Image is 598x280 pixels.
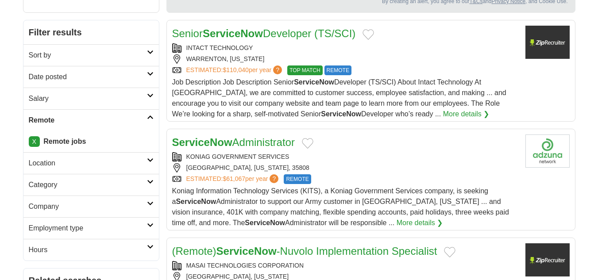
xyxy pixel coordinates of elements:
h2: Location [29,158,147,169]
a: Salary [23,88,159,109]
div: KONIAG GOVERNMENT SERVICES [172,152,518,161]
strong: ServiceNow [321,110,361,118]
a: ESTIMATED:$110,040per year? [186,65,284,75]
a: Company [23,196,159,217]
span: ? [270,174,278,183]
button: Add to favorite jobs [302,138,313,149]
strong: ServiceNow [245,219,285,226]
h2: Category [29,180,147,190]
span: TOP MATCH [287,65,322,75]
h2: Employment type [29,223,147,234]
h2: Filter results [23,20,159,44]
a: Date posted [23,66,159,88]
span: REMOTE [324,65,351,75]
span: Job Description Job Description Senior Developer (TS/SCI) About Intact Technology At [GEOGRAPHIC_... [172,78,506,118]
a: Sort by [23,44,159,66]
strong: ServiceNow [176,198,216,205]
div: INTACT TECHNOLOGY [172,43,518,53]
strong: ServiceNow [172,136,232,148]
span: REMOTE [284,174,311,184]
h2: Company [29,201,147,212]
h2: Date posted [29,72,147,82]
img: Company logo [525,243,570,276]
img: Company logo [525,26,570,59]
a: Remote [23,109,159,131]
h2: Remote [29,115,147,126]
strong: ServiceNow [203,27,263,39]
h2: Sort by [29,50,147,61]
a: More details ❯ [397,218,443,228]
button: Add to favorite jobs [363,29,374,40]
h2: Salary [29,93,147,104]
button: Add to favorite jobs [444,247,455,257]
div: WARRENTON, [US_STATE] [172,54,518,64]
strong: ServiceNow [216,245,277,257]
a: Hours [23,239,159,261]
a: X [29,136,40,147]
strong: Remote jobs [43,138,86,145]
a: SeniorServiceNowDeveloper (TS/SCI) [172,27,356,39]
span: $110,040 [223,66,248,73]
span: $61,067 [223,175,245,182]
a: Employment type [23,217,159,239]
a: More details ❯ [443,109,490,119]
span: ? [273,65,282,74]
a: ServiceNowAdministrator [172,136,295,148]
span: Koniag Information Technology Services (KITS), a Koniag Government Services company, is seeking a... [172,187,509,226]
div: MASAI TECHNOLOGIES CORPORATION [172,261,518,270]
div: [GEOGRAPHIC_DATA], [US_STATE], 35808 [172,163,518,173]
a: Location [23,152,159,174]
a: Category [23,174,159,196]
img: Company logo [525,134,570,168]
a: ESTIMATED:$61,067per year? [186,174,281,184]
strong: ServiceNow [294,78,334,86]
a: (Remote)ServiceNow-Nuvolo Implementation Specialist [172,245,437,257]
h2: Hours [29,245,147,255]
